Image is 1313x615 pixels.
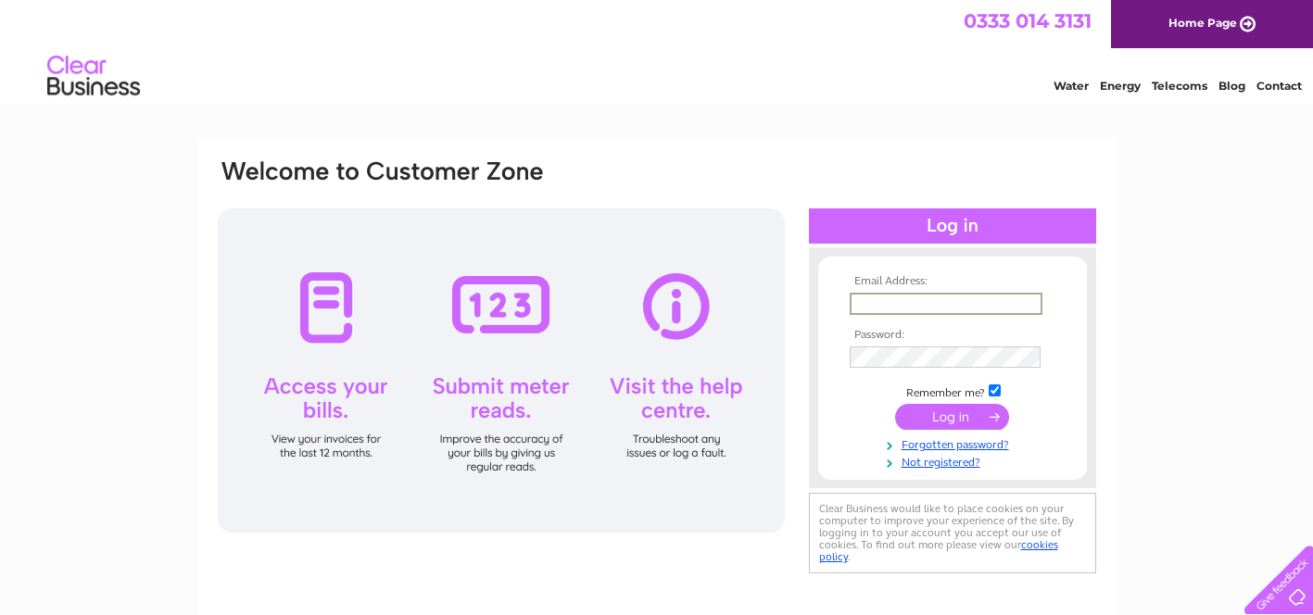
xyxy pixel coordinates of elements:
img: logo.png [46,48,141,105]
a: Telecoms [1152,79,1207,93]
a: Water [1054,79,1089,93]
div: Clear Business is a trading name of Verastar Limited (registered in [GEOGRAPHIC_DATA] No. 3667643... [220,10,1095,90]
a: Energy [1100,79,1141,93]
th: Email Address: [845,275,1060,288]
a: Contact [1256,79,1302,93]
th: Password: [845,329,1060,342]
td: Remember me? [845,382,1060,400]
a: 0333 014 3131 [964,9,1092,32]
div: Clear Business would like to place cookies on your computer to improve your experience of the sit... [809,493,1096,573]
a: Not registered? [850,452,1060,470]
a: cookies policy [819,538,1058,563]
a: Forgotten password? [850,434,1060,452]
input: Submit [895,404,1009,430]
a: Blog [1218,79,1245,93]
